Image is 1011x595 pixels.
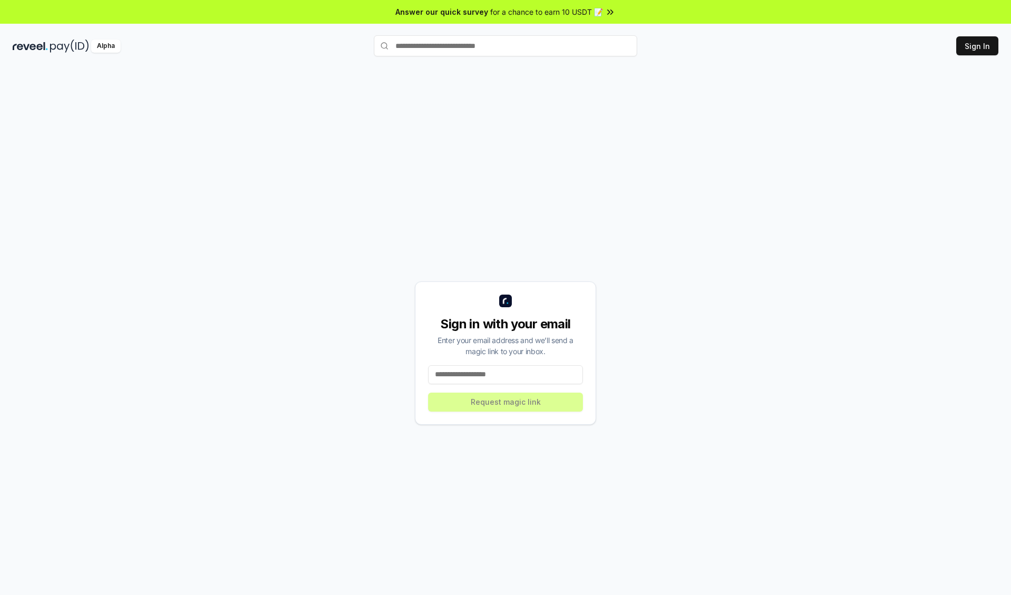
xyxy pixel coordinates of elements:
button: Sign In [956,36,998,55]
img: logo_small [499,295,512,307]
span: for a chance to earn 10 USDT 📝 [490,6,603,17]
div: Enter your email address and we’ll send a magic link to your inbox. [428,335,583,357]
span: Answer our quick survey [395,6,488,17]
img: pay_id [50,40,89,53]
img: reveel_dark [13,40,48,53]
div: Sign in with your email [428,316,583,333]
div: Alpha [91,40,121,53]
